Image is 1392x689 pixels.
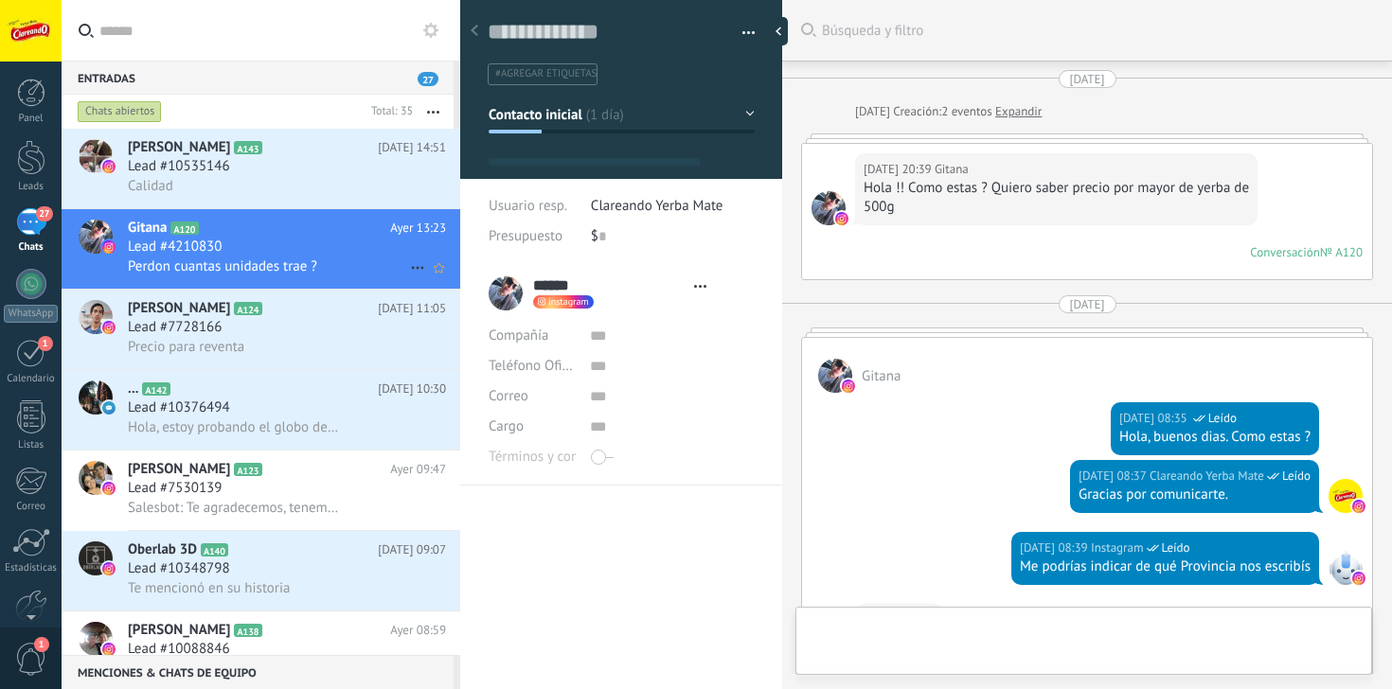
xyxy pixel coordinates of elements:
span: Lead #7728166 [128,318,222,337]
span: Gitana [935,160,969,179]
span: 1 [34,637,49,652]
div: [DATE] [1070,295,1105,313]
div: [DATE] 20:39 [864,160,935,179]
img: icon [102,401,116,415]
span: [DATE] 14:51 [378,138,446,157]
span: Ayer 08:59 [390,621,446,640]
button: Teléfono Oficina [489,350,576,380]
div: Conversación [1250,244,1320,260]
span: Correo [489,387,528,405]
img: icon [102,160,116,173]
button: Correo [489,380,528,411]
span: Teléfono Oficina [489,357,587,375]
div: $ [591,221,755,252]
img: instagram.svg [842,380,855,393]
img: instagram.svg [1352,500,1365,513]
div: [DATE] [1070,70,1105,88]
span: [PERSON_NAME] [128,299,230,318]
span: Lead #10348798 [128,559,230,578]
div: Usuario resp. [489,191,577,221]
span: Lead #10535146 [128,157,230,176]
span: A123 [234,463,261,476]
span: Clareando Yerba Mate (Oficina de Venta) [1150,467,1264,486]
div: Menciones & Chats de equipo [62,655,454,689]
span: Lead #10088846 [128,640,230,659]
a: avataricon[PERSON_NAME]A143[DATE] 14:51Lead #10535146Calidad [62,129,460,208]
div: Términos y condiciones [489,441,576,471]
div: [DATE] 08:37 [1079,467,1150,486]
div: Me podrías indicar de qué Provincia nos escribís [1020,557,1311,576]
a: avataricon...A142[DATE] 10:30Lead #10376494Hola, estoy probando el globo de chat de la web. [62,370,460,450]
span: Instagram [1329,551,1363,585]
span: A120 [170,221,198,235]
img: icon [102,321,116,334]
img: icon [102,240,116,254]
img: instagram.svg [835,212,848,225]
div: Leads [4,181,59,193]
span: instagram [548,297,589,307]
div: Chats [4,241,59,254]
span: Perdon cuantas unidades trae ? [128,257,317,275]
span: Gitana [128,219,167,238]
span: Salesbot: Te agradecemos, tenemos sponsor en una radio local ya y momentáneamente no estamos trab... [128,499,342,517]
span: Clareando Yerba Mate [1329,479,1363,513]
div: Hola, buenos dias. Como estas ? [1119,428,1311,447]
span: Presupuesto [489,227,562,245]
span: Gitana [862,367,901,385]
img: icon [102,482,116,495]
div: Entradas [62,61,454,95]
span: Oberlab 3D [128,540,197,559]
span: Ayer 13:23 [390,219,446,238]
div: [DATE] [855,102,893,121]
div: Total: 35 [364,102,413,121]
span: Calidad [128,177,173,195]
span: Lead #7530139 [128,479,222,498]
span: Cargo [489,419,524,433]
div: [DATE] 08:35 [1119,409,1190,428]
span: Instagram [1091,539,1144,557]
span: Clareando Yerba Mate [591,197,723,215]
img: icon [102,643,116,656]
span: #agregar etiquetas [495,67,597,80]
a: Expandir [995,102,1042,121]
span: Leído [1282,467,1311,486]
span: Ayer 09:47 [390,460,446,479]
span: A140 [201,543,228,556]
a: avatariconOberlab 3DA140[DATE] 09:07Lead #10348798Te mencionó en su historia [62,531,460,610]
div: Compañía [489,320,576,350]
span: Hola, estoy probando el globo de chat de la web. [128,418,342,436]
img: icon [102,562,116,575]
span: 27 [36,206,52,221]
span: Lead #10376494 [128,398,230,417]
span: Precio para reventa [128,338,244,356]
a: avataricon[PERSON_NAME]A124[DATE] 11:05Lead #7728166Precio para reventa [62,290,460,369]
span: Usuario resp. [489,197,567,215]
div: Chats abiertos [78,100,162,123]
div: Estadísticas [4,562,59,574]
div: № A120 [1320,244,1363,260]
span: [PERSON_NAME] [128,138,230,157]
span: Gitana [812,191,846,225]
div: Correo [4,501,59,513]
span: Te mencionó en su historia [128,579,290,597]
span: [DATE] 09:07 [378,540,446,559]
span: Búsqueda y filtro [822,22,1373,40]
div: Gracias por comunicarte. [1079,486,1311,504]
span: [PERSON_NAME] [128,621,230,640]
a: avatariconGitanaA120Ayer 13:23Lead #4210830Perdon cuantas unidades trae ? [62,209,460,289]
span: Lead #4210830 [128,238,222,256]
span: Términos y condiciones [489,450,629,464]
span: 27 [418,72,438,86]
div: Calendario [4,373,59,385]
div: Listas [4,439,59,451]
span: A143 [234,141,261,154]
div: Creación: [855,102,1042,121]
span: 1 [38,336,53,351]
div: Panel [4,113,59,125]
span: [DATE] 10:30 [378,380,446,398]
span: A124 [234,302,261,315]
span: A142 [142,382,170,396]
div: Presupuesto [489,221,577,252]
div: Hola !! Como estas ? Quiero saber precio por mayor de yerba de 500g [864,179,1249,217]
a: avataricon[PERSON_NAME]A123Ayer 09:47Lead #7530139Salesbot: Te agradecemos, tenemos sponsor en un... [62,450,460,530]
